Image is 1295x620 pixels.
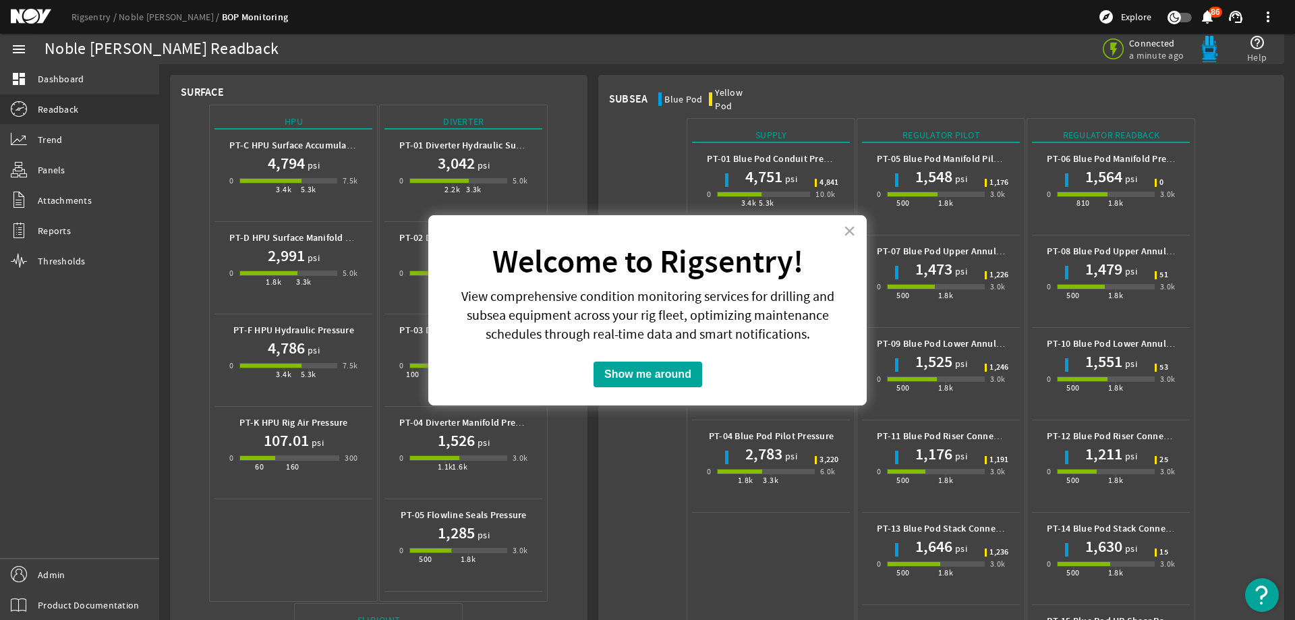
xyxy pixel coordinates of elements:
div: 0 [707,465,711,478]
div: 1.8k [461,553,476,566]
p: View comprehensive condition monitoring services for drilling and subsea equipment across your ri... [445,287,850,344]
div: 0 [877,557,881,571]
div: Yellow Pod [715,86,759,113]
div: 0 [1047,465,1051,478]
div: 5.0k [513,174,528,188]
div: 1.8k [1108,289,1124,302]
span: psi [952,357,967,370]
mat-icon: dashboard [11,71,27,87]
h1: 1,473 [915,258,952,280]
b: PT-13 Blue Pod Stack Connector Regulator Pilot Pressure [877,522,1117,535]
strong: Welcome to Rigsentry! [492,241,803,283]
span: 25 [1159,456,1168,464]
div: 500 [896,474,909,487]
div: 5.3k [301,183,316,196]
div: 3.3k [296,275,312,289]
div: 6.0k [820,465,836,478]
span: Dashboard [38,72,84,86]
div: 2.2k [444,183,460,196]
div: 0 [229,359,233,372]
div: 3.0k [990,188,1006,201]
div: Regulator Readback [1032,128,1190,143]
div: 500 [1066,566,1079,580]
div: 3.0k [1160,557,1176,571]
span: Connected [1129,37,1186,49]
span: Attachments [38,194,92,207]
div: Noble [PERSON_NAME] Readback [45,43,279,56]
b: PT-08 Blue Pod Upper Annular Pressure [1047,245,1213,258]
span: psi [305,251,320,264]
h1: 4,751 [745,166,782,188]
b: PT-01 Blue Pod Conduit Pressure [707,152,846,165]
div: 1.6k [452,460,467,474]
div: 500 [896,196,909,210]
div: Subsea [609,92,648,106]
div: 810 [1076,196,1089,210]
b: PT-09 Blue Pod Lower Annular Pilot Pressure [877,337,1066,350]
span: psi [305,159,320,172]
img: Bluepod.svg [1196,36,1223,63]
h1: 1,525 [915,351,952,372]
span: psi [1122,357,1137,370]
b: PT-10 Blue Pod Lower Annular Pressure [1047,337,1213,350]
a: Rigsentry [71,11,119,23]
b: PT-07 Blue Pod Upper Annular Pilot Pressure [877,245,1066,258]
div: 3.0k [990,372,1006,386]
div: 0 [877,465,881,478]
div: 7.5k [343,359,358,372]
span: Product Documentation [38,598,139,612]
b: PT-05 Flowline Seals Pressure [401,509,526,522]
div: 5.3k [301,368,316,381]
div: 1.1k [438,460,453,474]
div: 0 [399,544,403,557]
div: 1.8k [738,474,753,487]
b: PT-04 Diverter Manifold Pressure [399,416,538,429]
span: psi [475,159,490,172]
div: 500 [419,553,432,566]
div: 0 [1047,280,1051,293]
span: psi [475,436,490,449]
span: psi [952,542,967,555]
div: 1.8k [1108,474,1124,487]
div: 100 [406,368,419,381]
b: PT-F HPU Hydraulic Pressure [233,324,354,337]
h1: 4,786 [268,337,305,359]
div: 3.0k [990,280,1006,293]
span: a minute ago [1129,49,1186,61]
div: 5.3k [759,196,774,210]
div: 3.0k [1160,280,1176,293]
div: 3.0k [1160,372,1176,386]
h1: 1,548 [915,166,952,188]
span: 4,841 [819,179,838,187]
b: PT-K HPU Rig Air Pressure [239,416,347,429]
span: Readback [38,103,78,116]
mat-icon: explore [1098,9,1114,25]
div: 3.0k [990,465,1006,478]
b: PT-C HPU Surface Accumulator Pressure [229,139,397,152]
mat-icon: notifications [1199,9,1215,25]
span: 1,236 [989,548,1008,557]
div: 0 [229,451,233,465]
h1: 2,783 [745,443,782,465]
h1: 1,479 [1085,258,1122,280]
span: psi [952,172,967,186]
div: 1.8k [938,289,954,302]
div: Blue Pod [664,92,702,106]
button: Close [843,220,856,242]
div: 500 [896,566,909,580]
span: psi [782,172,797,186]
div: 1.8k [266,275,281,289]
span: Help [1247,51,1267,64]
div: 1.8k [1108,381,1124,395]
div: 0 [877,372,881,386]
b: PT-05 Blue Pod Manifold Pilot Pressure [877,152,1041,165]
div: 0 [1047,188,1051,201]
div: 3.4k [276,368,291,381]
span: Admin [38,568,65,582]
div: 1.8k [938,381,954,395]
div: Regulator Pilot [862,128,1020,143]
div: 0 [399,359,403,372]
b: PT-02 Diverter Air Supply Pressure [399,231,545,244]
span: 1,246 [989,364,1008,372]
h1: 1,564 [1085,166,1122,188]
